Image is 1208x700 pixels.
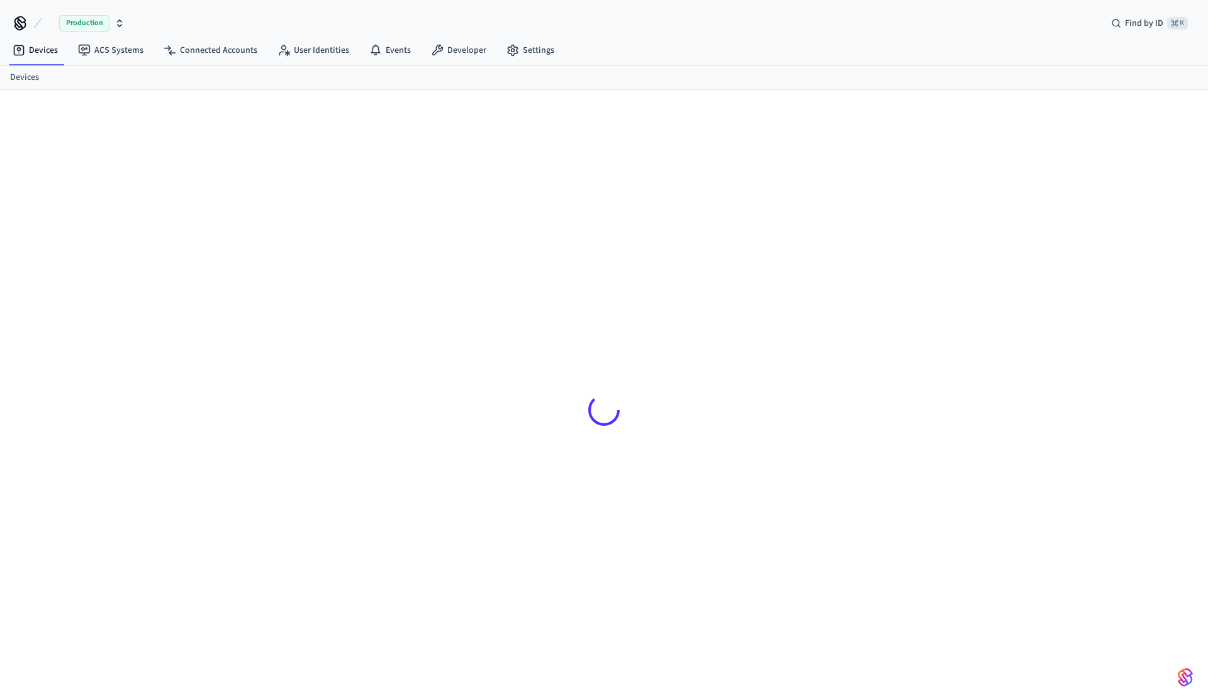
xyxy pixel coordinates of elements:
[10,71,39,84] a: Devices
[1178,667,1193,687] img: SeamLogoGradient.69752ec5.svg
[154,39,267,62] a: Connected Accounts
[421,39,496,62] a: Developer
[496,39,564,62] a: Settings
[1101,12,1198,35] div: Find by ID⌘ K
[267,39,359,62] a: User Identities
[68,39,154,62] a: ACS Systems
[59,15,109,31] span: Production
[359,39,421,62] a: Events
[1125,17,1163,30] span: Find by ID
[3,39,68,62] a: Devices
[1167,17,1188,30] span: ⌘ K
